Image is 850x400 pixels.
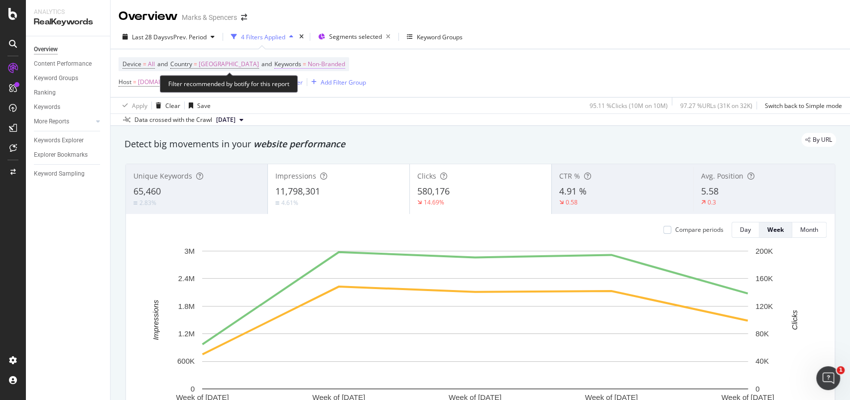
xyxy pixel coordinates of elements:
[34,116,69,127] div: More Reports
[119,98,147,113] button: Apply
[680,101,752,110] div: 97.27 % URLs ( 31K on 32K )
[34,135,84,146] div: Keywords Explorer
[275,171,316,181] span: Impressions
[34,8,102,16] div: Analytics
[132,101,147,110] div: Apply
[138,75,186,89] span: [DOMAIN_NAME]
[424,198,444,206] div: 14.69%
[133,78,136,86] span: =
[133,185,161,197] span: 65,460
[701,185,719,197] span: 5.58
[34,169,85,179] div: Keyword Sampling
[417,33,463,41] div: Keyword Groups
[34,16,102,28] div: RealKeywords
[212,114,247,126] button: [DATE]
[34,169,103,179] a: Keyword Sampling
[329,32,382,41] span: Segments selected
[143,60,146,68] span: =
[275,185,320,197] span: 11,798,301
[197,101,211,110] div: Save
[178,274,195,283] text: 2.4M
[184,247,195,255] text: 3M
[132,33,167,41] span: Last 28 Days
[119,29,219,45] button: Last 28 DaysvsPrev. Period
[34,135,103,146] a: Keywords Explorer
[133,201,137,204] img: Equal
[816,366,840,390] iframe: Intercom live chat
[119,8,178,25] div: Overview
[308,57,345,71] span: Non-Branded
[199,57,259,71] span: [GEOGRAPHIC_DATA]
[755,302,773,310] text: 120K
[755,247,773,255] text: 200K
[160,75,298,93] div: Filter recommended by botify for this report
[241,33,285,41] div: 4 Filters Applied
[152,98,180,113] button: Clear
[755,357,769,365] text: 40K
[194,60,197,68] span: =
[731,222,759,238] button: Day
[261,60,272,68] span: and
[675,225,724,234] div: Compare periods
[133,171,192,181] span: Unique Keywords
[274,60,301,68] span: Keywords
[765,101,842,110] div: Switch back to Simple mode
[34,116,93,127] a: More Reports
[177,357,195,365] text: 600K
[216,115,236,124] span: 2025 Aug. 7th
[566,198,578,206] div: 0.58
[297,32,306,42] div: times
[148,57,155,71] span: All
[790,309,799,329] text: Clicks
[34,150,88,160] div: Explorer Bookmarks
[417,171,436,181] span: Clicks
[314,29,394,45] button: Segments selected
[34,88,56,98] div: Ranking
[151,300,160,340] text: Impressions
[755,385,759,393] text: 0
[307,76,366,88] button: Add Filter Group
[182,12,237,22] div: Marks & Spencers
[701,171,743,181] span: Avg. Position
[34,59,92,69] div: Content Performance
[813,137,832,143] span: By URL
[185,98,211,113] button: Save
[417,185,450,197] span: 580,176
[34,73,78,84] div: Keyword Groups
[34,59,103,69] a: Content Performance
[281,199,298,207] div: 4.61%
[170,60,192,68] span: Country
[165,101,180,110] div: Clear
[559,185,587,197] span: 4.91 %
[590,101,668,110] div: 95.11 % Clicks ( 10M on 10M )
[755,274,773,283] text: 160K
[178,329,195,338] text: 1.2M
[34,44,58,55] div: Overview
[119,78,131,86] span: Host
[34,102,60,112] div: Keywords
[34,88,103,98] a: Ranking
[740,225,751,234] div: Day
[559,171,580,181] span: CTR %
[178,302,195,310] text: 1.8M
[134,115,212,124] div: Data crossed with the Crawl
[157,60,168,68] span: and
[34,73,103,84] a: Keyword Groups
[792,222,827,238] button: Month
[167,33,207,41] span: vs Prev. Period
[191,385,195,393] text: 0
[139,199,156,207] div: 2.83%
[837,366,845,374] span: 1
[275,201,279,204] img: Equal
[34,102,103,112] a: Keywords
[227,29,297,45] button: 4 Filters Applied
[755,329,769,338] text: 80K
[801,133,836,147] div: legacy label
[708,198,716,206] div: 0.3
[34,150,103,160] a: Explorer Bookmarks
[34,44,103,55] a: Overview
[303,60,306,68] span: =
[122,60,141,68] span: Device
[761,98,842,113] button: Switch back to Simple mode
[241,14,247,21] div: arrow-right-arrow-left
